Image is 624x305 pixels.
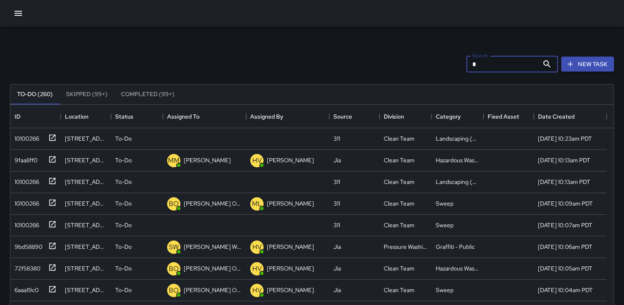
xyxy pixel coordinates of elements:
[111,105,163,128] div: Status
[384,286,414,294] div: Clean Team
[252,156,262,166] p: HV
[333,156,341,164] div: Jia
[436,134,479,143] div: Landscaping (DG & Weeds)
[114,84,181,104] button: Completed (99+)
[538,105,575,128] div: Date Created
[436,156,479,164] div: Hazardous Waste
[384,221,414,229] div: Clean Team
[384,199,414,208] div: Clean Team
[436,178,479,186] div: Landscaping (DG & Weeds)
[61,105,111,128] div: Location
[184,199,242,208] p: [PERSON_NAME] Overall
[436,264,479,273] div: Hazardous Waste
[184,156,231,164] p: [PERSON_NAME]
[267,199,314,208] p: [PERSON_NAME]
[115,221,132,229] p: To-Do
[65,178,107,186] div: 251 6th Street
[11,196,39,208] div: 10100266
[538,286,593,294] div: 9/23/2025, 10:04am PDT
[65,199,107,208] div: 64a Harriet Street
[163,105,246,128] div: Assigned To
[252,199,262,209] p: ML
[384,134,414,143] div: Clean Team
[333,178,340,186] div: 311
[333,286,341,294] div: Jia
[538,243,592,251] div: 9/23/2025, 10:06am PDT
[538,134,592,143] div: 9/23/2025, 10:23am PDT
[267,264,314,273] p: [PERSON_NAME]
[267,286,314,294] p: [PERSON_NAME]
[115,243,132,251] p: To-Do
[267,156,314,164] p: [PERSON_NAME]
[436,286,454,294] div: Sweep
[65,264,107,273] div: 941 Howard Street
[10,105,61,128] div: ID
[246,105,329,128] div: Assigned By
[472,52,488,59] label: Search
[169,242,179,252] p: SW
[15,105,20,128] div: ID
[184,243,242,251] p: [PERSON_NAME] Weekly
[538,221,592,229] div: 9/23/2025, 10:07am PDT
[538,156,590,164] div: 9/23/2025, 10:13am PDT
[384,178,414,186] div: Clean Team
[169,199,179,209] p: BO
[169,264,179,274] p: BO
[333,199,340,208] div: 311
[115,156,132,164] p: To-Do
[115,134,132,143] p: To-Do
[167,105,200,128] div: Assigned To
[11,283,39,294] div: 6aaa19c0
[267,243,314,251] p: [PERSON_NAME]
[329,105,380,128] div: Source
[11,131,39,143] div: 10100266
[488,105,519,128] div: Fixed Asset
[534,105,607,128] div: Date Created
[65,105,89,128] div: Location
[184,264,242,273] p: [PERSON_NAME] Overall
[436,221,454,229] div: Sweep
[115,105,133,128] div: Status
[11,218,39,229] div: 10100266
[436,243,475,251] div: Graffiti - Public
[436,105,461,128] div: Category
[333,264,341,273] div: Jia
[538,178,590,186] div: 9/23/2025, 10:13am PDT
[380,105,432,128] div: Division
[333,243,341,251] div: Jia
[65,156,107,164] div: 925 Market Street
[184,286,242,294] p: [PERSON_NAME] Overall
[169,285,179,295] p: BO
[252,242,262,252] p: HV
[10,84,59,104] button: To-Do (260)
[115,199,132,208] p: To-Do
[168,156,180,166] p: MM
[11,153,37,164] div: 9faa8ff0
[432,105,483,128] div: Category
[250,105,283,128] div: Assigned By
[65,134,107,143] div: 485 Tehama Street
[11,239,42,251] div: 9bd58890
[59,84,114,104] button: Skipped (99+)
[333,221,340,229] div: 311
[384,156,414,164] div: Clean Team
[333,105,352,128] div: Source
[384,264,414,273] div: Clean Team
[538,264,592,273] div: 9/23/2025, 10:05am PDT
[538,199,593,208] div: 9/23/2025, 10:09am PDT
[65,286,107,294] div: 941 Howard Street
[115,178,132,186] p: To-Do
[65,243,107,251] div: 433 Natoma Street
[65,221,107,229] div: 423 Tehama Street
[333,134,340,143] div: 311
[384,243,427,251] div: Pressure Washing
[384,105,404,128] div: Division
[11,261,40,273] div: 72f58380
[115,264,132,273] p: To-Do
[252,264,262,274] p: HV
[115,286,132,294] p: To-Do
[436,199,454,208] div: Sweep
[561,57,614,72] button: New Task
[11,174,39,186] div: 10100266
[483,105,534,128] div: Fixed Asset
